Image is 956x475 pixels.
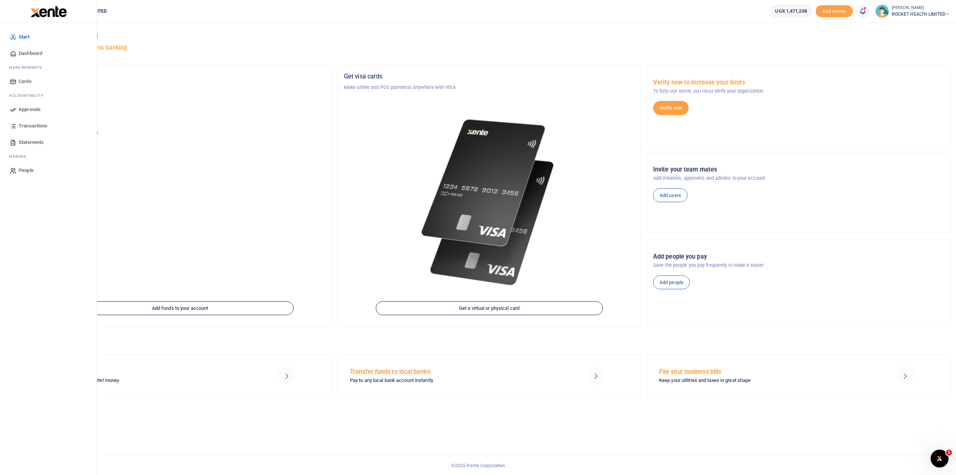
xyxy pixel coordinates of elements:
[946,450,952,456] span: 1
[653,262,944,269] p: Save the people you pay frequently to make it easier
[35,73,325,80] h5: Organization
[344,73,634,80] h5: Get visa cards
[19,78,32,85] span: Cards
[653,101,689,115] a: Verify now
[6,29,91,45] a: Start
[19,106,41,113] span: Approvals
[35,102,325,109] h5: Account
[659,377,867,385] p: Keep your utilities and taxes in great shape
[13,65,42,70] span: ake Payments
[28,32,950,40] h4: Hello [PERSON_NAME]
[6,62,91,73] li: M
[6,90,91,101] li: Ac
[6,134,91,151] a: Statements
[653,188,687,203] a: Add users
[6,151,91,162] li: M
[6,45,91,62] a: Dashboard
[892,11,950,18] span: ROCKET HEALTH LIMITED
[13,154,27,159] span: anage
[35,139,325,146] h5: UGX 1,471,208
[19,33,30,41] span: Start
[659,368,867,376] h5: Pay your business bills
[19,139,44,146] span: Statements
[6,118,91,134] a: Transactions
[816,5,853,18] li: Toup your wallet
[417,109,562,296] img: xente-_physical_cards.png
[653,275,690,290] a: Add people
[19,167,34,174] span: People
[775,7,807,15] span: UGX 1,471,208
[6,73,91,90] a: Cards
[28,336,950,345] h4: Make a transaction
[344,84,634,91] p: Make online and POS payments anywhere with VISA
[35,129,325,137] p: Your current account balance
[41,368,248,376] h5: Send Mobile Money
[653,166,944,173] h5: Invite your team mates
[338,354,641,397] a: Transfer funds to local banks Pay to any local bank account instantly
[875,4,889,18] img: profile-user
[653,79,944,86] h5: Verify now to increase your limits
[653,175,944,182] p: Add initiators, approvers and admins to your account
[19,50,42,57] span: Dashboard
[66,301,294,315] a: Add funds to your account
[766,4,815,18] li: Wallet ballance
[769,4,812,18] a: UGX 1,471,208
[35,84,325,91] p: GUARDIAN HEALTH LIMITED
[31,6,67,17] img: logo-large
[350,377,558,385] p: Pay to any local bank account instantly
[931,450,949,468] iframe: Intercom live chat
[6,162,91,179] a: People
[28,44,950,52] h5: Welcome to better business banking
[30,8,67,14] a: logo-small logo-large logo-large
[28,354,332,397] a: Send Mobile Money MTN mobile money and Airtel money
[15,93,43,98] span: countability
[376,301,603,315] a: Get a virtual or physical card
[41,377,248,385] p: MTN mobile money and Airtel money
[6,101,91,118] a: Approvals
[19,122,47,130] span: Transactions
[816,8,853,13] a: Add money
[647,354,950,397] a: Pay your business bills Keep your utilities and taxes in great shape
[653,253,944,260] h5: Add people you pay
[35,113,325,120] p: ROCKET HEALTH LIMITED
[816,5,853,18] span: Add money
[350,368,558,376] h5: Transfer funds to local banks
[892,5,950,11] small: [PERSON_NAME]
[875,4,950,18] a: profile-user [PERSON_NAME] ROCKET HEALTH LIMITED
[653,87,944,95] p: To fully use Xente, you must verify your organization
